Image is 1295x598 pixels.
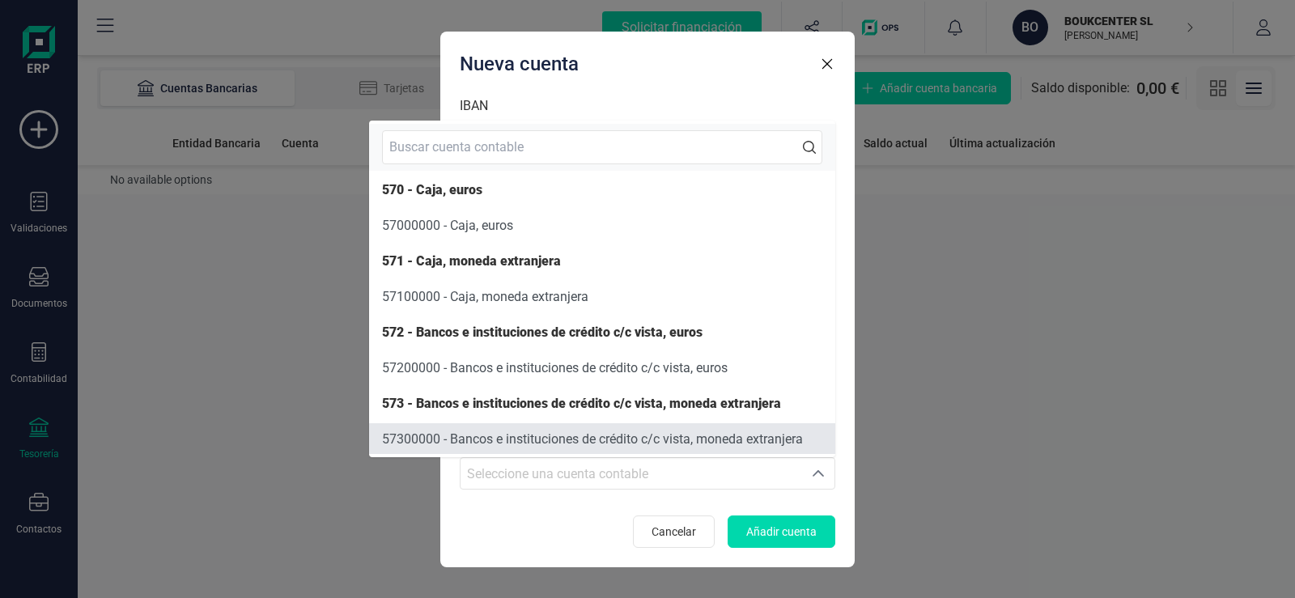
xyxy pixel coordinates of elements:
[467,466,648,481] span: Seleccione una cuenta contable
[382,324,703,340] span: 572 - Bancos e instituciones de crédito c/c vista, euros
[369,210,835,242] li: 57000000 - Caja, euros
[382,431,803,447] span: 57300000 - Bancos e instituciones de crédito c/c vista, moneda extranjera
[369,281,835,313] li: 57100000 - Caja, moneda extranjera
[802,458,834,489] div: Seleccione una cuenta
[382,289,588,304] span: 57100000 - Caja, moneda extranjera
[382,253,561,269] span: 571 - Caja, moneda extranjera
[382,396,781,411] span: 573 - Bancos e instituciones de crédito c/c vista, moneda extranjera
[728,515,835,548] button: Añadir cuenta
[633,515,715,548] button: Cancelar
[382,182,482,197] span: 570 - Caja, euros
[746,524,817,540] span: Añadir cuenta
[369,423,835,456] li: 57300000 - Bancos e instituciones de crédito c/c vista, moneda extranjera
[382,130,822,164] input: Buscar cuenta contable
[382,360,728,375] span: 57200000 - Bancos e instituciones de crédito c/c vista, euros
[369,352,835,384] li: 57200000 - Bancos e instituciones de crédito c/c vista, euros
[460,96,488,116] label: IBAN
[460,51,579,77] p: Nueva cuenta
[652,524,696,540] span: Cancelar
[382,218,513,233] span: 57000000 - Caja, euros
